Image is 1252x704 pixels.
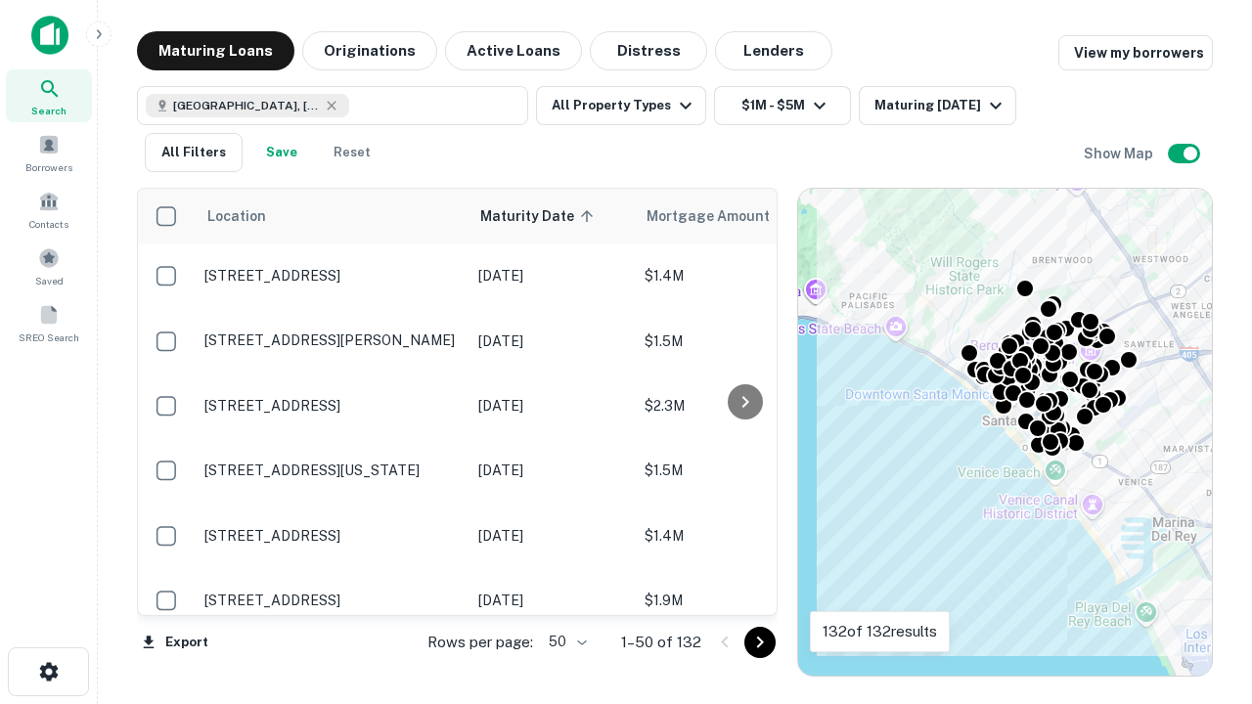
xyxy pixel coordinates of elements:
a: Contacts [6,183,92,236]
p: [DATE] [478,395,625,417]
button: Maturing [DATE] [859,86,1016,125]
button: Distress [590,31,707,70]
a: Search [6,69,92,122]
span: [GEOGRAPHIC_DATA], [GEOGRAPHIC_DATA], [GEOGRAPHIC_DATA] [173,97,320,114]
span: Location [206,204,266,228]
div: 0 0 [798,189,1212,676]
span: SREO Search [19,330,79,345]
a: SREO Search [6,296,92,349]
p: 132 of 132 results [823,620,937,643]
p: [STREET_ADDRESS][US_STATE] [204,462,459,479]
p: $1.4M [645,265,840,286]
button: All Property Types [536,86,706,125]
p: [STREET_ADDRESS] [204,592,459,609]
p: [DATE] [478,330,625,352]
th: Mortgage Amount [635,189,850,243]
button: $1M - $5M [714,86,851,125]
button: Export [137,628,213,657]
div: 50 [541,628,590,656]
p: 1–50 of 132 [621,631,701,654]
p: $1.5M [645,460,840,481]
a: Saved [6,240,92,292]
span: Search [31,103,67,118]
button: Originations [302,31,437,70]
p: [STREET_ADDRESS] [204,527,459,545]
a: Borrowers [6,126,92,179]
p: [DATE] [478,265,625,286]
iframe: Chat Widget [1154,548,1252,641]
p: $1.9M [645,590,840,611]
th: Maturity Date [469,189,635,243]
p: [DATE] [478,525,625,547]
p: [STREET_ADDRESS] [204,397,459,415]
button: [GEOGRAPHIC_DATA], [GEOGRAPHIC_DATA], [GEOGRAPHIC_DATA] [137,86,528,125]
span: Saved [35,273,64,288]
p: [STREET_ADDRESS][PERSON_NAME] [204,331,459,349]
span: Borrowers [25,159,72,175]
button: All Filters [145,133,243,172]
h6: Show Map [1084,143,1156,164]
span: Maturity Date [480,204,600,228]
p: [DATE] [478,590,625,611]
a: View my borrowers [1058,35,1213,70]
div: Maturing [DATE] [874,94,1007,117]
p: $1.5M [645,330,840,352]
p: $2.3M [645,395,840,417]
p: [DATE] [478,460,625,481]
p: $1.4M [645,525,840,547]
button: Maturing Loans [137,31,294,70]
button: Active Loans [445,31,582,70]
span: Contacts [29,216,68,232]
button: Reset [321,133,383,172]
p: Rows per page: [427,631,533,654]
button: Save your search to get updates of matches that match your search criteria. [250,133,313,172]
th: Location [195,189,469,243]
img: capitalize-icon.png [31,16,68,55]
button: Lenders [715,31,832,70]
button: Go to next page [744,627,776,658]
span: Mortgage Amount [647,204,795,228]
p: [STREET_ADDRESS] [204,267,459,285]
